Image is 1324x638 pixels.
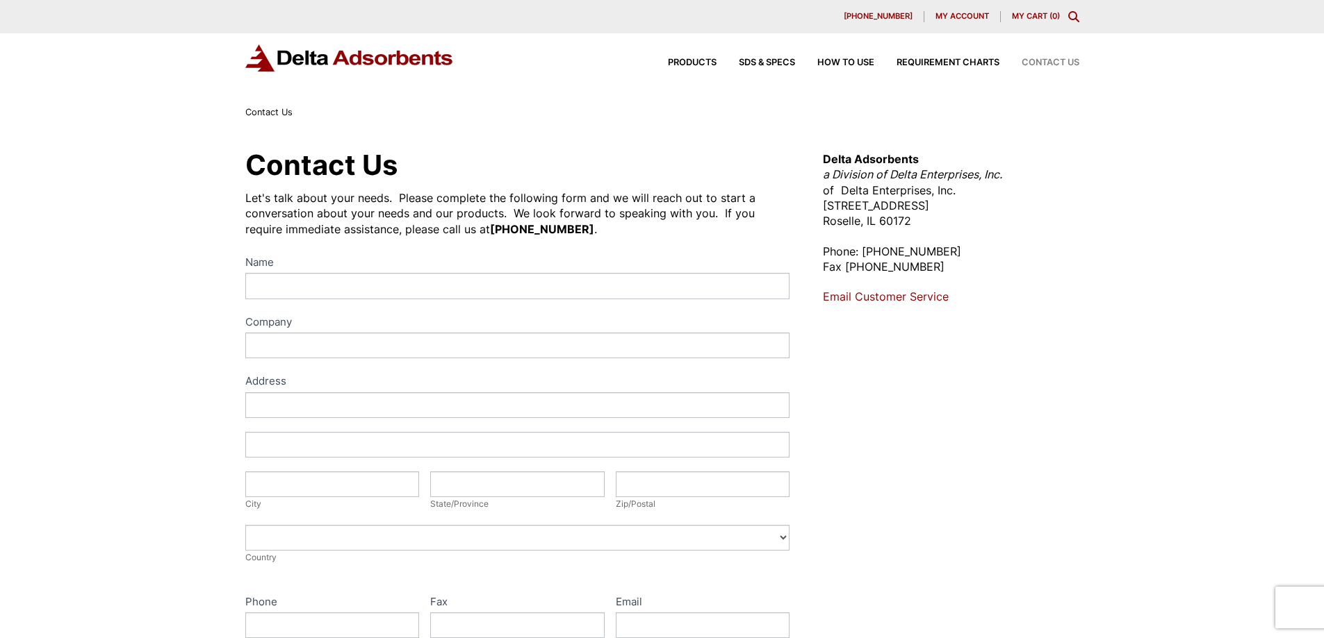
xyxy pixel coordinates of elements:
div: State/Province [430,497,605,511]
a: [PHONE_NUMBER] [833,11,924,22]
span: Products [668,58,717,67]
a: Requirement Charts [874,58,999,67]
strong: [PHONE_NUMBER] [490,222,594,236]
span: Contact Us [1022,58,1079,67]
span: How to Use [817,58,874,67]
div: Let's talk about your needs. Please complete the following form and we will reach out to start a ... [245,190,790,237]
span: Contact Us [245,107,293,117]
a: How to Use [795,58,874,67]
img: Delta Adsorbents [245,44,454,72]
label: Fax [430,593,605,613]
span: [PHONE_NUMBER] [844,12,913,20]
strong: Delta Adsorbents [823,152,919,166]
div: Toggle Modal Content [1068,11,1079,22]
label: Phone [245,593,420,613]
div: City [245,497,420,511]
label: Name [245,253,790,274]
p: of Delta Enterprises, Inc. [STREET_ADDRESS] Roselle, IL 60172 [823,151,1079,229]
span: 0 [1052,11,1057,21]
label: Email [616,593,790,613]
a: My account [924,11,1001,22]
a: SDS & SPECS [717,58,795,67]
em: a Division of Delta Enterprises, Inc. [823,167,1002,181]
div: Zip/Postal [616,497,790,511]
a: Email Customer Service [823,289,949,303]
a: Contact Us [999,58,1079,67]
div: Address [245,372,790,392]
label: Company [245,313,790,333]
h1: Contact Us [245,151,790,179]
span: Requirement Charts [897,58,999,67]
a: My Cart (0) [1012,11,1060,21]
span: SDS & SPECS [739,58,795,67]
div: Country [245,551,790,564]
span: My account [935,12,989,20]
p: Phone: [PHONE_NUMBER] Fax [PHONE_NUMBER] [823,244,1079,275]
a: Products [646,58,717,67]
